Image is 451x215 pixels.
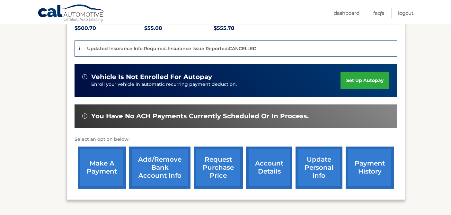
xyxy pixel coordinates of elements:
a: Dashboard [334,8,359,18]
img: alert-white.svg [82,74,87,79]
p: Updated Insurance Info Required. Insurance Issue Reported:CANCELLED [87,46,257,51]
span: vehicle is not enrolled for autopay [91,73,212,81]
span: You have no ACH payments currently scheduled or in process. [91,112,309,120]
a: update personal info [296,147,342,189]
img: alert-white.svg [82,113,87,119]
a: Logout [398,8,413,18]
p: $500.70 [75,24,144,33]
p: Select an option below: [75,136,397,143]
a: request purchase price [194,147,243,189]
a: account details [246,147,292,189]
a: make a payment [78,147,126,189]
a: FAQ's [373,8,384,18]
p: $55.08 [144,24,214,33]
a: payment history [346,147,394,189]
p: $555.78 [214,24,283,33]
a: Add/Remove bank account info [129,147,190,189]
p: Enroll your vehicle in automatic recurring payment deduction. [91,81,340,88]
a: set up autopay [340,72,389,89]
a: Cal Automotive [38,4,105,23]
